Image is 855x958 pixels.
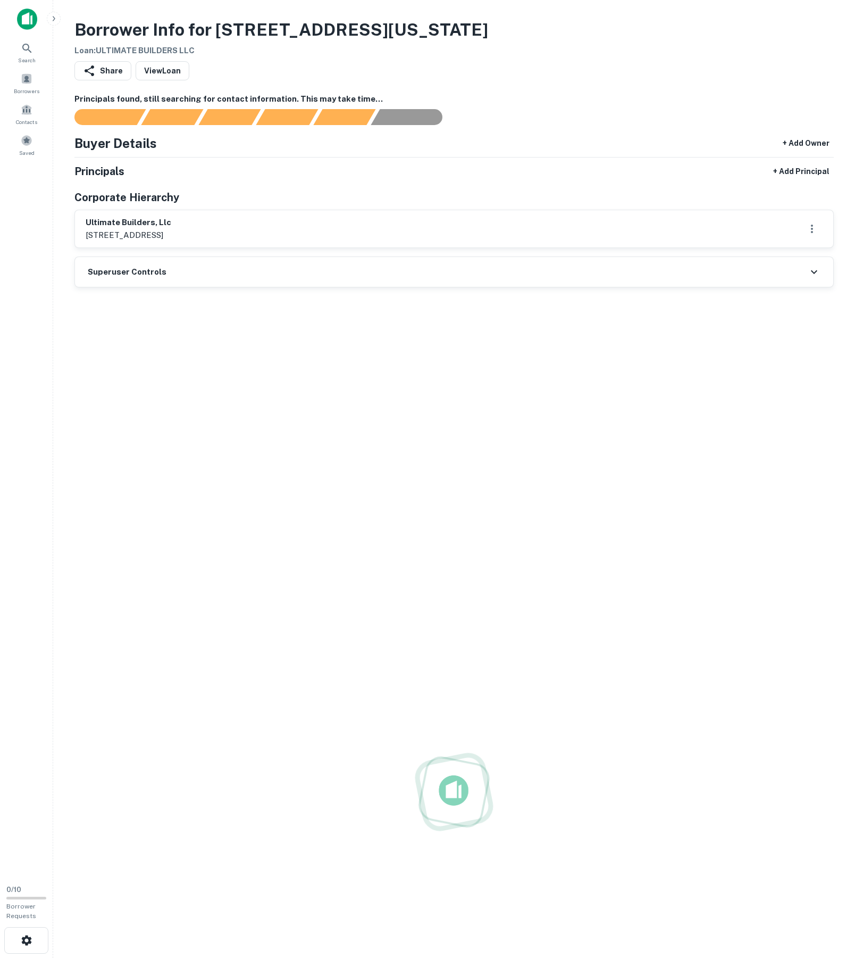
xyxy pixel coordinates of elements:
span: Borrower Requests [6,903,36,920]
div: Sending borrower request to AI... [62,109,141,125]
h6: Superuser Controls [88,266,166,278]
a: Contacts [3,100,50,128]
div: Your request is received and processing... [141,109,203,125]
span: 0 / 10 [6,886,21,894]
a: Saved [3,130,50,159]
div: Documents found, AI parsing details... [198,109,261,125]
span: Borrowers [14,87,39,95]
div: Principals found, AI now looking for contact information... [256,109,318,125]
h6: Loan : ULTIMATE BUILDERS LLC [74,45,488,57]
span: Search [18,56,36,64]
div: AI fulfillment process complete. [371,109,455,125]
h3: Borrower Info for [STREET_ADDRESS][US_STATE] [74,17,488,43]
p: [STREET_ADDRESS] [86,229,171,242]
h6: ultimate builders, llc [86,217,171,229]
h6: Principals found, still searching for contact information. This may take time... [74,93,834,105]
span: Saved [19,148,35,157]
h5: Principals [74,163,124,179]
h5: Corporate Hierarchy [74,189,179,205]
img: capitalize-icon.png [17,9,37,30]
a: Search [3,38,50,67]
button: + Add Owner [778,134,834,153]
div: Principals found, still searching for contact information. This may take time... [313,109,375,125]
button: Share [74,61,131,80]
button: + Add Principal [769,162,834,181]
h4: Buyer Details [74,134,157,153]
span: Contacts [16,118,37,126]
a: Borrowers [3,69,50,97]
a: ViewLoan [136,61,189,80]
